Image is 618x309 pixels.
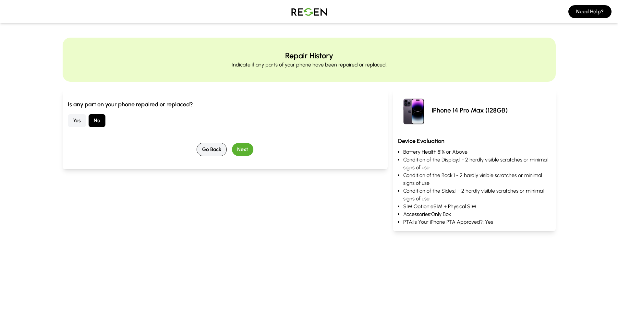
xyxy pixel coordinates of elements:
li: Condition of the Display: 1 - 2 hardly visible scratches or minimal signs of use [403,156,550,172]
li: Battery Health: 81% or Above [403,148,550,156]
button: No [89,114,105,127]
li: Condition of the Sides: 1 - 2 hardly visible scratches or minimal signs of use [403,187,550,203]
li: SIM Option: eSIM + Physical SIM [403,203,550,210]
button: Need Help? [568,5,612,18]
img: Logo [286,3,332,21]
li: Condition of the Back: 1 - 2 hardly visible scratches or minimal signs of use [403,172,550,187]
p: Indicate if any parts of your phone have been repaired or replaced. [232,61,387,69]
h3: Device Evaluation [398,137,550,146]
button: Next [232,143,253,156]
h2: Repair History [285,51,333,61]
h3: Is any part on your phone repaired or replaced? [68,100,383,109]
button: Go Back [197,143,227,156]
button: Yes [68,114,86,127]
p: iPhone 14 Pro Max (128GB) [432,106,508,115]
li: Accessories: Only Box [403,210,550,218]
li: PTA: Is Your iPhone PTA Approved?: Yes [403,218,550,226]
img: iPhone 14 Pro Max [398,95,429,126]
